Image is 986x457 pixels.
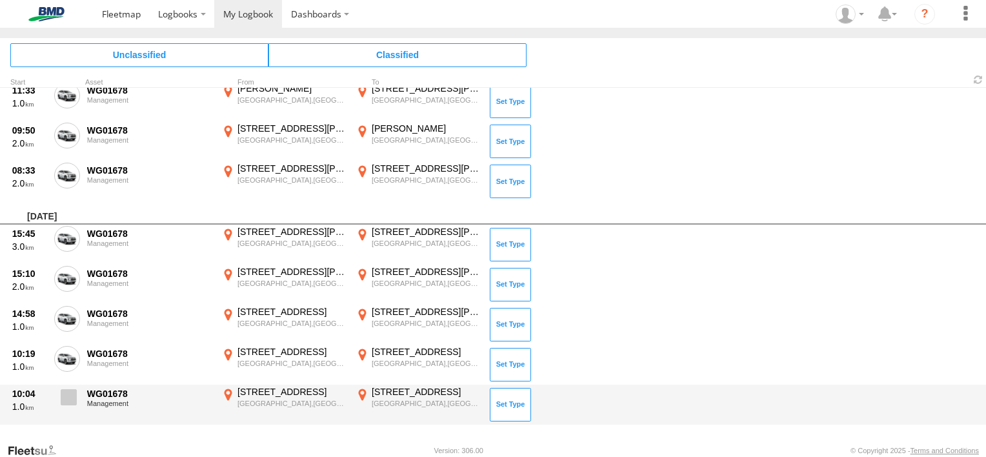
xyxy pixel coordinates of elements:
[354,83,483,120] label: Click to View Event Location
[237,359,347,368] div: [GEOGRAPHIC_DATA],[GEOGRAPHIC_DATA]
[219,79,348,86] div: From
[12,401,47,412] div: 1.0
[13,7,80,21] img: bmd-logo.svg
[237,226,347,238] div: [STREET_ADDRESS][PERSON_NAME]
[12,281,47,292] div: 2.0
[354,386,483,423] label: Click to View Event Location
[12,388,47,400] div: 10:04
[237,136,347,145] div: [GEOGRAPHIC_DATA],[GEOGRAPHIC_DATA]
[87,165,212,176] div: WG01678
[87,136,212,144] div: Management
[219,123,348,160] label: Click to View Event Location
[12,165,47,176] div: 08:33
[354,163,483,200] label: Click to View Event Location
[237,163,347,174] div: [STREET_ADDRESS][PERSON_NAME]
[237,346,347,358] div: [STREET_ADDRESS]
[219,386,348,423] label: Click to View Event Location
[219,226,348,263] label: Click to View Event Location
[87,96,212,104] div: Management
[12,361,47,372] div: 1.0
[237,306,347,318] div: [STREET_ADDRESS]
[237,279,347,288] div: [GEOGRAPHIC_DATA],[GEOGRAPHIC_DATA]
[219,83,348,120] label: Click to View Event Location
[87,239,212,247] div: Management
[219,163,348,200] label: Click to View Event Location
[237,266,347,278] div: [STREET_ADDRESS][PERSON_NAME]
[87,320,212,327] div: Management
[490,348,531,381] button: Click to Set
[87,308,212,320] div: WG01678
[354,123,483,160] label: Click to View Event Location
[237,399,347,408] div: [GEOGRAPHIC_DATA],[GEOGRAPHIC_DATA]
[87,125,212,136] div: WG01678
[354,226,483,263] label: Click to View Event Location
[12,308,47,320] div: 14:58
[372,399,481,408] div: [GEOGRAPHIC_DATA],[GEOGRAPHIC_DATA]
[87,279,212,287] div: Management
[372,346,481,358] div: [STREET_ADDRESS]
[87,400,212,407] div: Management
[87,388,212,400] div: WG01678
[372,176,481,185] div: [GEOGRAPHIC_DATA],[GEOGRAPHIC_DATA]
[434,447,483,454] div: Version: 306.00
[237,83,347,94] div: [PERSON_NAME]
[372,239,481,248] div: [GEOGRAPHIC_DATA],[GEOGRAPHIC_DATA]
[490,228,531,261] button: Click to Set
[10,43,268,66] span: Click to view Unclassified Trips
[372,386,481,398] div: [STREET_ADDRESS]
[490,125,531,158] button: Click to Set
[372,306,481,318] div: [STREET_ADDRESS][PERSON_NAME]
[372,163,481,174] div: [STREET_ADDRESS][PERSON_NAME]
[237,96,347,105] div: [GEOGRAPHIC_DATA],[GEOGRAPHIC_DATA]
[372,136,481,145] div: [GEOGRAPHIC_DATA],[GEOGRAPHIC_DATA]
[12,228,47,239] div: 15:45
[87,348,212,360] div: WG01678
[911,447,979,454] a: Terms and Conditions
[219,346,348,383] label: Click to View Event Location
[372,123,481,134] div: [PERSON_NAME]
[237,319,347,328] div: [GEOGRAPHIC_DATA],[GEOGRAPHIC_DATA]
[219,266,348,303] label: Click to View Event Location
[87,85,212,96] div: WG01678
[85,79,214,86] div: Asset
[12,241,47,252] div: 3.0
[372,279,481,288] div: [GEOGRAPHIC_DATA],[GEOGRAPHIC_DATA]
[490,268,531,301] button: Click to Set
[7,444,66,457] a: Visit our Website
[12,85,47,96] div: 11:33
[87,228,212,239] div: WG01678
[354,346,483,383] label: Click to View Event Location
[490,388,531,421] button: Click to Set
[12,137,47,149] div: 2.0
[850,447,979,454] div: © Copyright 2025 -
[490,85,531,118] button: Click to Set
[12,268,47,279] div: 15:10
[914,4,935,25] i: ?
[12,125,47,136] div: 09:50
[12,348,47,360] div: 10:19
[372,96,481,105] div: [GEOGRAPHIC_DATA],[GEOGRAPHIC_DATA]
[490,308,531,341] button: Click to Set
[372,226,481,238] div: [STREET_ADDRESS][PERSON_NAME]
[237,176,347,185] div: [GEOGRAPHIC_DATA],[GEOGRAPHIC_DATA]
[372,319,481,328] div: [GEOGRAPHIC_DATA],[GEOGRAPHIC_DATA]
[268,43,527,66] span: Click to view Classified Trips
[372,266,481,278] div: [STREET_ADDRESS][PERSON_NAME]
[354,306,483,343] label: Click to View Event Location
[12,178,47,189] div: 2.0
[87,268,212,279] div: WG01678
[219,306,348,343] label: Click to View Event Location
[831,5,869,24] div: Stuart Hodgman
[10,79,49,86] div: Click to Sort
[372,359,481,368] div: [GEOGRAPHIC_DATA],[GEOGRAPHIC_DATA]
[354,79,483,86] div: To
[12,97,47,109] div: 1.0
[237,123,347,134] div: [STREET_ADDRESS][PERSON_NAME]
[372,83,481,94] div: [STREET_ADDRESS][PERSON_NAME]
[87,176,212,184] div: Management
[237,386,347,398] div: [STREET_ADDRESS]
[971,74,986,86] span: Refresh
[12,321,47,332] div: 1.0
[87,360,212,367] div: Management
[490,165,531,198] button: Click to Set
